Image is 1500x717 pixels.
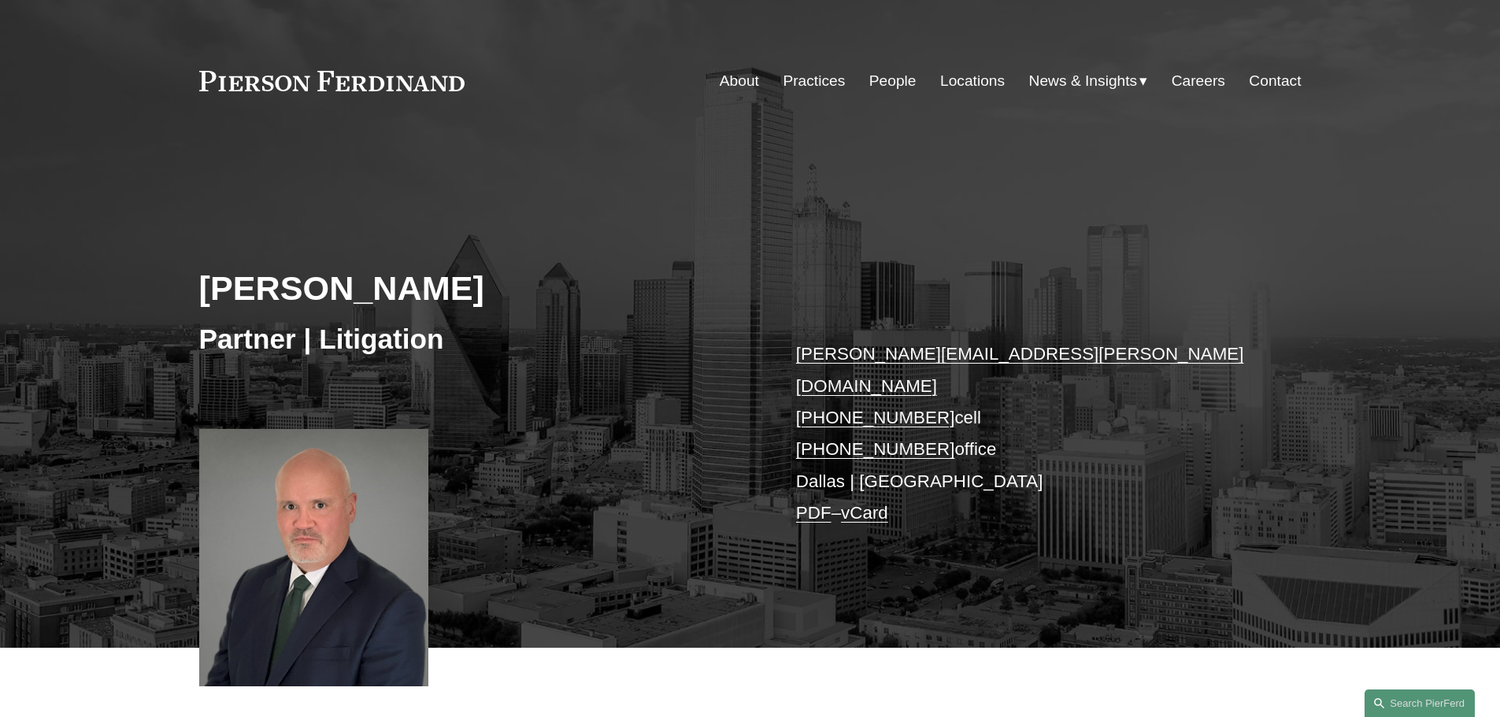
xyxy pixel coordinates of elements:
a: Locations [940,66,1005,96]
a: Careers [1172,66,1225,96]
a: [PHONE_NUMBER] [796,408,955,427]
a: folder dropdown [1029,66,1148,96]
p: cell office Dallas | [GEOGRAPHIC_DATA] – [796,338,1255,529]
a: People [869,66,917,96]
h3: Partner | Litigation [199,322,750,357]
a: vCard [841,503,888,523]
a: Contact [1249,66,1301,96]
a: PDF [796,503,831,523]
span: News & Insights [1029,68,1138,95]
a: Search this site [1365,689,1475,717]
a: Practices [783,66,845,96]
a: [PERSON_NAME][EMAIL_ADDRESS][PERSON_NAME][DOMAIN_NAME] [796,344,1244,395]
h2: [PERSON_NAME] [199,268,750,309]
a: About [720,66,759,96]
a: [PHONE_NUMBER] [796,439,955,459]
